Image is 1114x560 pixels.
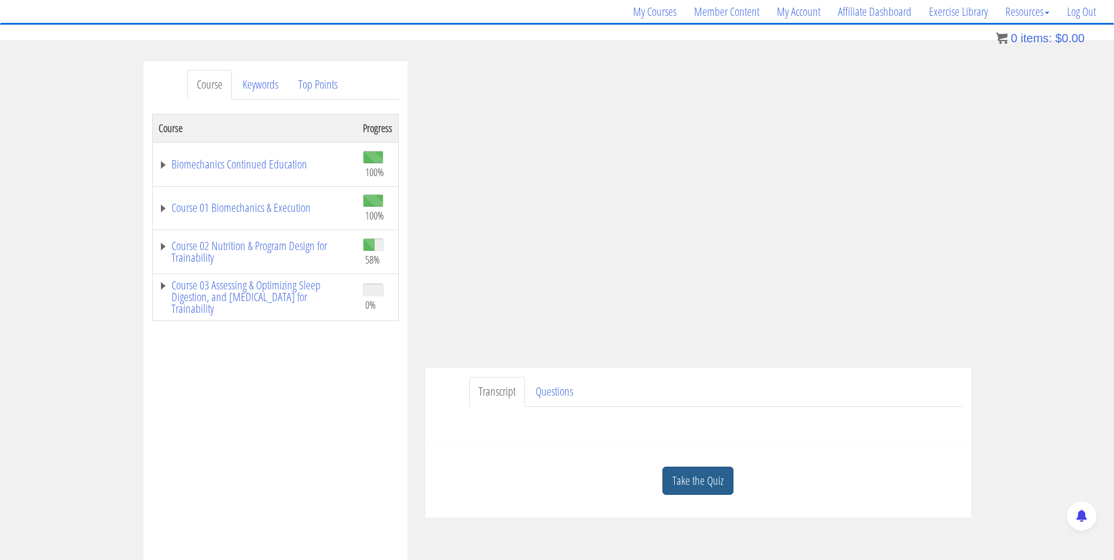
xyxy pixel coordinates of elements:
[1011,32,1017,45] span: 0
[526,377,583,407] a: Questions
[662,467,733,495] a: Take the Quiz
[159,240,351,264] a: Course 02 Nutrition & Program Design for Trainability
[152,114,357,142] th: Course
[187,70,232,100] a: Course
[159,279,351,315] a: Course 03 Assessing & Optimizing Sleep Digestion, and [MEDICAL_DATA] for Trainability
[996,32,1008,44] img: icon11.png
[365,166,384,178] span: 100%
[233,70,288,100] a: Keywords
[1055,32,1085,45] bdi: 0.00
[365,253,380,266] span: 58%
[365,298,376,311] span: 0%
[289,70,347,100] a: Top Points
[1055,32,1062,45] span: $
[469,377,525,407] a: Transcript
[1021,32,1052,45] span: items:
[365,209,384,222] span: 100%
[159,202,351,214] a: Course 01 Biomechanics & Execution
[159,158,351,170] a: Biomechanics Continued Education
[357,114,399,142] th: Progress
[996,32,1085,45] a: 0 items: $0.00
